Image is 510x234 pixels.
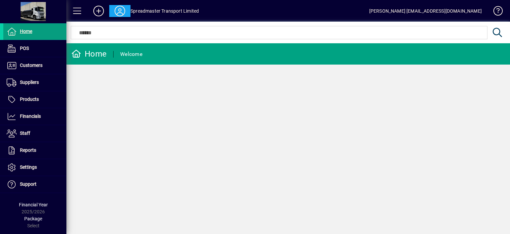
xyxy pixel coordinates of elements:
[3,57,66,74] a: Customers
[20,80,49,85] span: Pick and Pack
[488,1,502,23] a: Knowledge Base
[20,97,39,102] span: Suppliers
[20,147,30,153] span: Staff
[20,29,32,34] span: Home
[120,49,142,60] div: Welcome
[3,142,66,159] a: Staff
[20,198,37,204] span: Support
[369,6,482,16] div: [PERSON_NAME] [EMAIL_ADDRESS][DOMAIN_NAME]
[3,125,66,142] a: Financials
[3,74,66,91] a: Pick and Pack
[20,46,29,51] span: POS
[20,63,42,68] span: Customers
[71,49,107,59] div: Home
[3,40,66,57] a: POS
[20,164,36,170] span: Reports
[3,193,66,210] a: Support
[3,176,66,193] a: Settings
[3,108,66,125] a: Products
[20,114,39,119] span: Products
[20,181,37,187] span: Settings
[3,159,66,176] a: Reports
[109,5,130,17] button: Profile
[88,5,109,17] button: Add
[24,219,42,224] span: Package
[20,130,41,136] span: Financials
[130,6,200,16] div: Spreadmaster Properties Limited
[3,91,66,108] a: Suppliers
